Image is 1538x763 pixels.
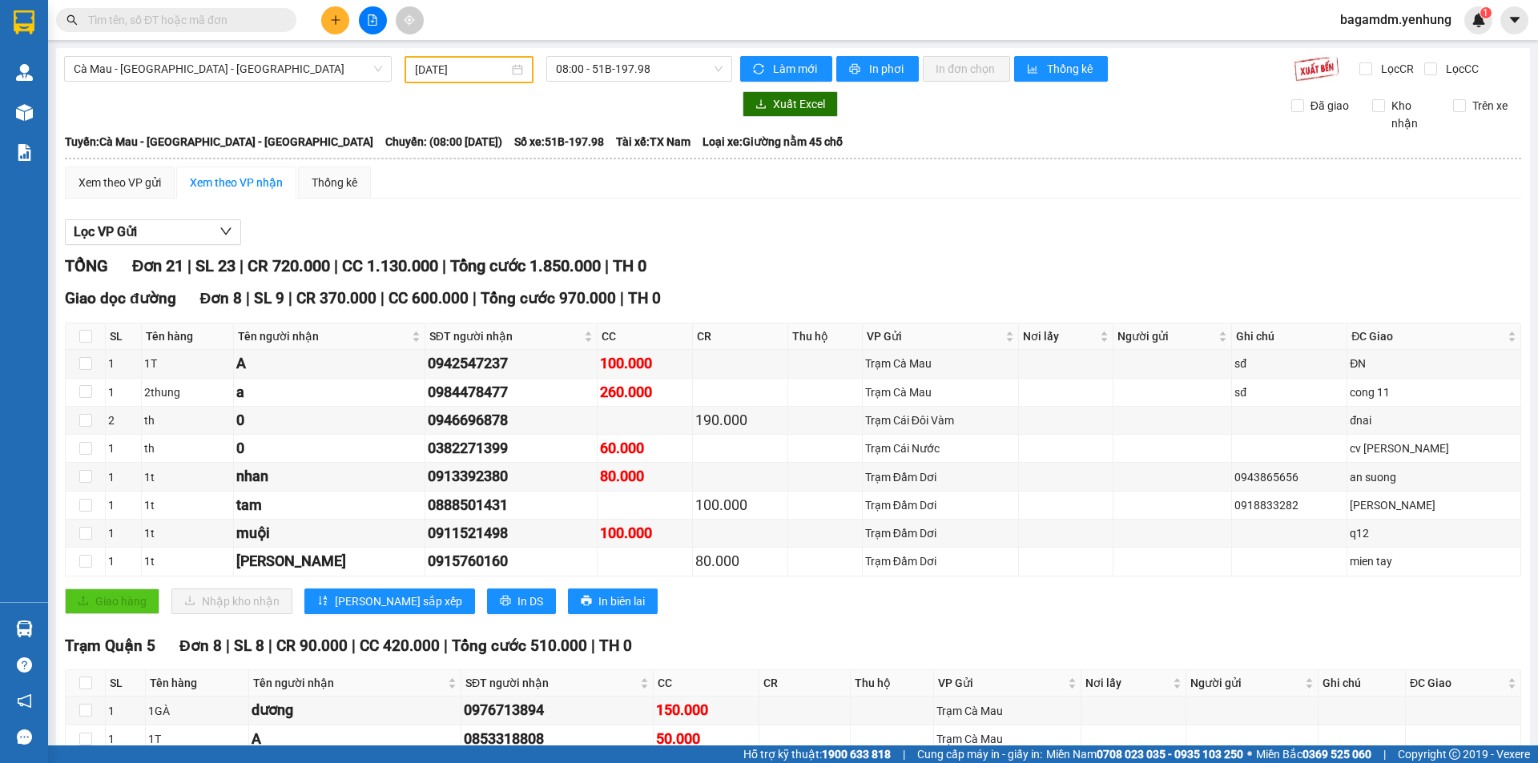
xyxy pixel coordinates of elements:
[234,637,264,655] span: SL 8
[863,350,1019,378] td: Trạm Cà Mau
[1483,7,1488,18] span: 1
[1234,355,1344,372] div: sđ
[1023,327,1096,345] span: Nơi lấy
[616,133,690,151] span: Tài xế: TX Nam
[1351,327,1504,345] span: ĐC Giao
[236,437,421,460] div: 0
[234,492,425,520] td: tam
[65,637,155,655] span: Trạm Quận 5
[428,465,594,488] div: 0913392380
[863,463,1019,491] td: Trạm Đầm Dơi
[1097,748,1243,761] strong: 0708 023 035 - 0935 103 250
[599,637,632,655] span: TH 0
[16,620,33,637] img: warehouse-icon
[1480,7,1492,18] sup: 1
[865,384,1016,401] div: Trạm Cà Mau
[600,522,690,544] div: 100.000
[17,693,32,709] span: notification
[16,104,33,121] img: warehouse-icon
[517,592,543,610] span: In DS
[108,412,139,429] div: 2
[1117,327,1216,345] span: Người gửi
[1350,412,1518,429] div: đnai
[903,745,905,763] span: |
[428,437,594,460] div: 0382271399
[360,637,440,655] span: CC 420.000
[380,289,384,307] span: |
[628,289,661,307] span: TH 0
[106,323,142,350] th: SL
[1085,674,1170,692] span: Nơi lấy
[236,409,421,432] div: 0
[236,381,421,404] div: a
[236,494,421,516] div: tam
[236,465,421,488] div: nhan
[396,6,424,34] button: aim
[190,174,283,191] div: Xem theo VP nhận
[452,637,587,655] span: Tổng cước 510.000
[108,468,139,486] div: 1
[74,57,382,81] span: Cà Mau - Sài Gòn - Đồng Nai
[425,463,598,491] td: 0913392380
[863,379,1019,407] td: Trạm Cà Mau
[142,323,235,350] th: Tên hàng
[514,133,604,151] span: Số xe: 51B-197.98
[171,588,292,614] button: downloadNhập kho nhận
[276,637,348,655] span: CR 90.000
[144,412,232,429] div: th
[923,56,1010,82] button: In đơn chọn
[1449,749,1460,760] span: copyright
[865,468,1016,486] div: Trạm Đầm Dơi
[695,494,785,516] div: 100.000
[359,6,387,34] button: file-add
[487,588,556,614] button: printerIn DS
[236,550,421,572] div: [PERSON_NAME]
[404,14,415,26] span: aim
[1472,13,1486,27] img: icon-new-feature
[425,520,598,548] td: 0911521498
[465,674,637,692] span: SĐT người nhận
[936,730,1078,748] div: Trạm Cà Mau
[148,730,246,748] div: 1T
[1319,670,1406,697] th: Ghi chú
[600,381,690,404] div: 260.000
[236,522,421,544] div: muội
[773,60,819,78] span: Làm mới
[254,289,284,307] span: SL 9
[144,468,232,486] div: 1t
[108,440,139,457] div: 1
[234,407,425,435] td: 0
[240,256,244,275] span: |
[249,725,461,753] td: A
[1410,674,1504,692] span: ĐC Giao
[600,352,690,375] div: 100.000
[581,595,592,608] span: printer
[425,548,598,576] td: 0915760160
[1439,60,1481,78] span: Lọc CC
[934,725,1081,753] td: Trạm Cà Mau
[200,289,243,307] span: Đơn 8
[179,637,222,655] span: Đơn 8
[108,524,139,542] div: 1
[428,494,594,516] div: 0888501431
[144,355,232,372] div: 1T
[695,409,785,432] div: 190.000
[16,64,33,81] img: warehouse-icon
[556,57,723,81] span: 08:00 - 51B-197.98
[367,14,378,26] span: file-add
[1350,552,1518,570] div: mien tay
[695,550,785,572] div: 80.000
[148,702,246,720] div: 1GÀ
[428,409,594,432] div: 0946696878
[836,56,919,82] button: printerIn phơi
[108,384,139,401] div: 1
[656,699,757,721] div: 150.000
[144,496,232,514] div: 1t
[234,379,425,407] td: a
[330,14,341,26] span: plus
[296,289,376,307] span: CR 370.000
[464,728,650,750] div: 0853318808
[938,674,1065,692] span: VP Gửi
[1232,323,1347,350] th: Ghi chú
[693,323,788,350] th: CR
